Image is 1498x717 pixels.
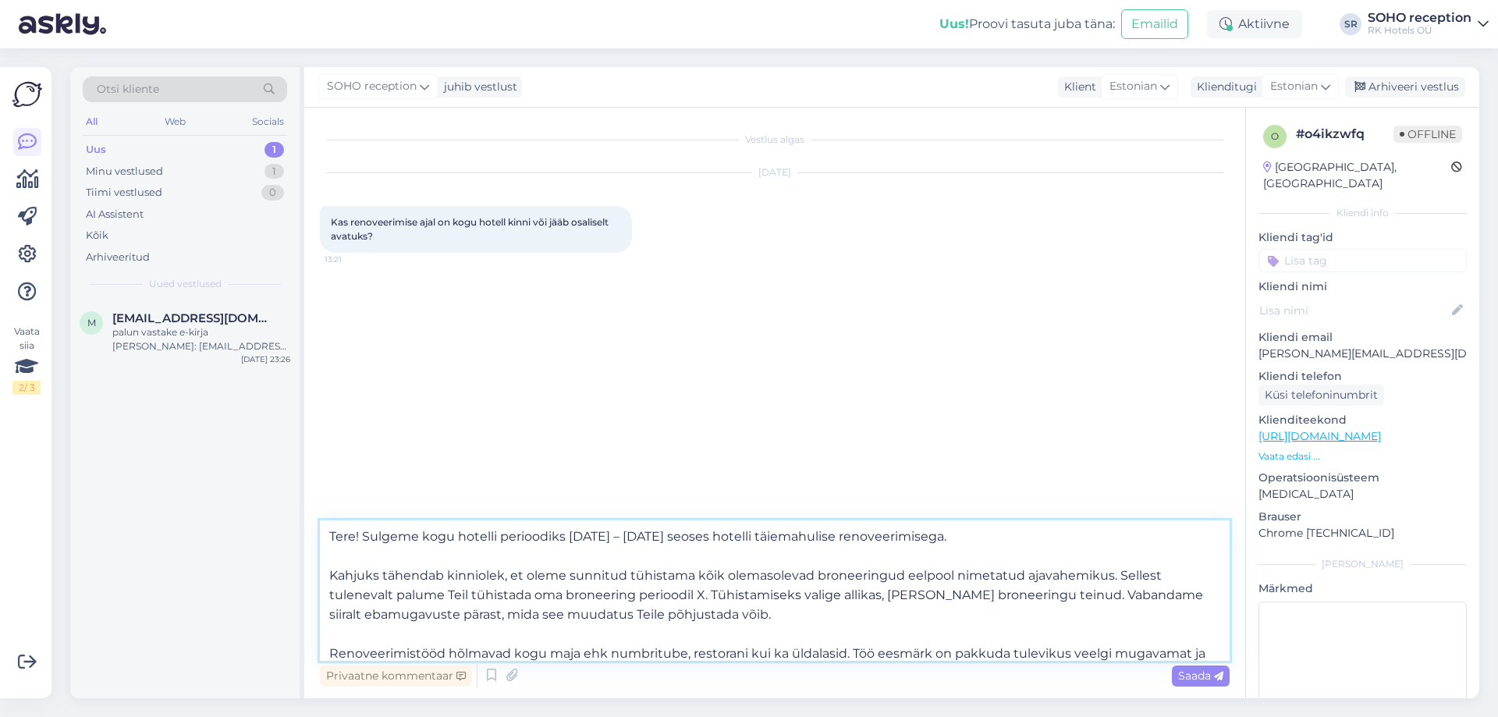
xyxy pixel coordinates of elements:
div: 1 [264,142,284,158]
div: palun vastake e-kirja [PERSON_NAME]: [EMAIL_ADDRESS][DOMAIN_NAME] [112,325,290,353]
div: [PERSON_NAME] [1258,557,1467,571]
span: m [87,317,96,328]
span: Otsi kliente [97,81,159,98]
div: Kliendi info [1258,206,1467,220]
div: SR [1340,13,1361,35]
span: o [1271,130,1279,142]
div: RK Hotels OÜ [1368,24,1471,37]
div: 2 / 3 [12,381,41,395]
div: [DATE] [320,165,1230,179]
p: Kliendi telefon [1258,368,1467,385]
div: Arhiveeri vestlus [1345,76,1465,98]
div: juhib vestlust [438,79,517,95]
div: All [83,112,101,132]
div: [DATE] 23:26 [241,353,290,365]
div: Minu vestlused [86,164,163,179]
div: Küsi telefoninumbrit [1258,385,1384,406]
p: Chrome [TECHNICAL_ID] [1258,525,1467,541]
b: Uus! [939,16,969,31]
a: SOHO receptionRK Hotels OÜ [1368,12,1489,37]
p: Brauser [1258,509,1467,525]
div: 0 [261,185,284,201]
span: Estonian [1109,78,1157,95]
p: Kliendi email [1258,329,1467,346]
div: Web [162,112,189,132]
input: Lisa nimi [1259,302,1449,319]
div: Socials [249,112,287,132]
div: Arhiveeritud [86,250,150,265]
button: Emailid [1121,9,1188,39]
div: Klienditugi [1191,79,1257,95]
div: 1 [264,164,284,179]
div: Proovi tasuta juba täna: [939,15,1115,34]
p: Märkmed [1258,580,1467,597]
div: # o4ikzwfq [1296,125,1393,144]
span: 13:21 [325,254,383,265]
p: Kliendi nimi [1258,279,1467,295]
div: SOHO reception [1368,12,1471,24]
p: [MEDICAL_DATA] [1258,486,1467,502]
p: Klienditeekond [1258,412,1467,428]
div: AI Assistent [86,207,144,222]
div: Vaata siia [12,325,41,395]
div: [GEOGRAPHIC_DATA], [GEOGRAPHIC_DATA] [1263,159,1451,192]
div: Vestlus algas [320,133,1230,147]
p: [PERSON_NAME][EMAIL_ADDRESS][DOMAIN_NAME] [1258,346,1467,362]
span: Estonian [1270,78,1318,95]
span: mailiis.soomets@gmail.com [112,311,275,325]
span: Uued vestlused [149,277,222,291]
span: Saada [1178,669,1223,683]
span: Offline [1393,126,1462,143]
p: Operatsioonisüsteem [1258,470,1467,486]
div: Klient [1058,79,1096,95]
p: Vaata edasi ... [1258,449,1467,463]
div: Aktiivne [1207,10,1302,38]
a: [URL][DOMAIN_NAME] [1258,429,1381,443]
span: Kas renoveerimise ajal on kogu hotell kinni või jääb osaliselt avatuks? [331,216,611,242]
input: Lisa tag [1258,249,1467,272]
div: Tiimi vestlused [86,185,162,201]
span: SOHO reception [327,78,417,95]
p: Kliendi tag'id [1258,229,1467,246]
textarea: Tere! Sulgeme kogu hotelli perioodiks [DATE] – [DATE] seoses hotelli täiemahulise renoveerimisega... [320,520,1230,661]
div: Privaatne kommentaar [320,666,472,687]
div: Kõik [86,228,108,243]
div: Uus [86,142,106,158]
img: Askly Logo [12,80,42,109]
